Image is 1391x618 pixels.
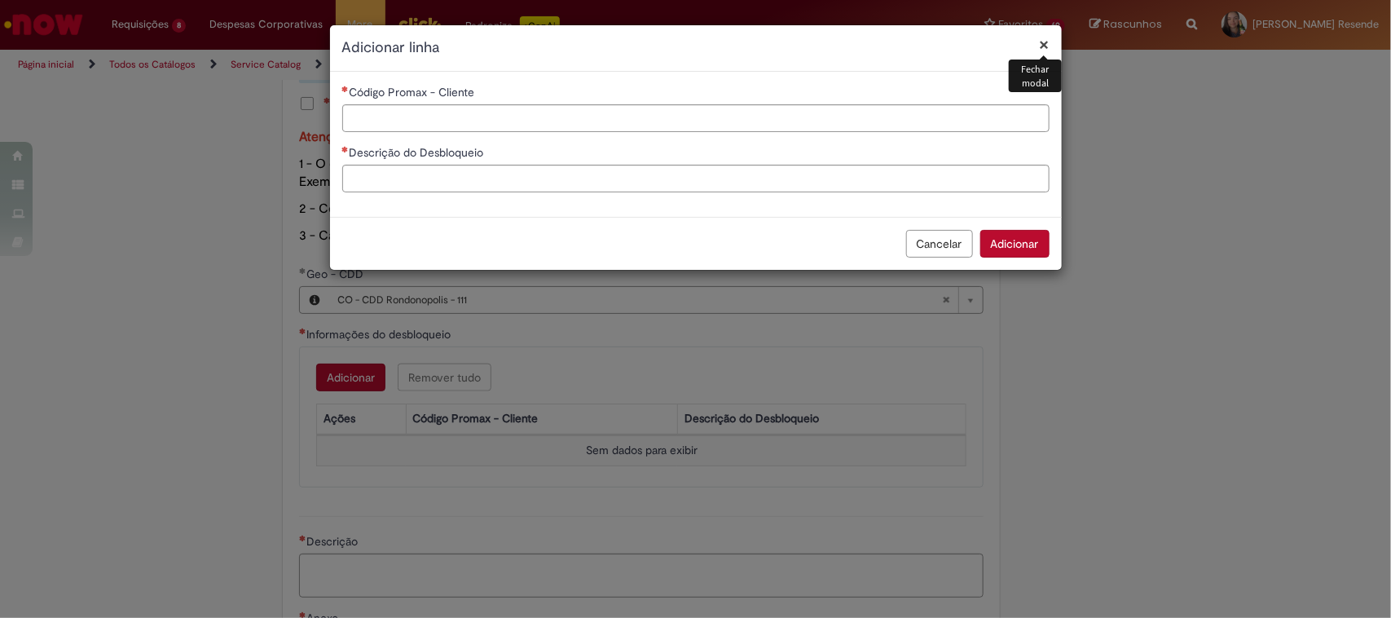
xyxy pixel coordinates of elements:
[350,85,478,99] span: Código Promax - Cliente
[342,104,1050,132] input: Código Promax - Cliente
[1040,36,1050,53] button: Fechar modal
[342,146,350,152] span: Necessários
[342,38,1050,59] h2: Adicionar linha
[350,145,487,160] span: Descrição do Desbloqueio
[980,230,1050,258] button: Adicionar
[1009,60,1061,92] div: Fechar modal
[906,230,973,258] button: Cancelar
[342,86,350,92] span: Necessários
[342,165,1050,192] input: Descrição do Desbloqueio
